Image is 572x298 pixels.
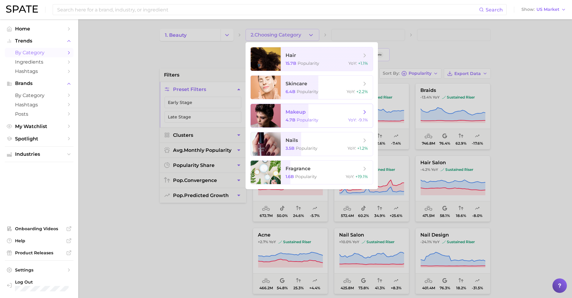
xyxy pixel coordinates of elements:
[15,226,63,231] span: Onboarding Videos
[286,166,311,171] span: fragrance
[15,93,63,98] span: by Category
[286,109,306,115] span: makeup
[286,137,298,143] span: nails
[346,174,354,179] span: YoY :
[15,68,63,74] span: Hashtags
[15,102,63,108] span: Hashtags
[5,67,73,76] a: Hashtags
[348,61,357,66] span: YoY :
[297,89,318,94] span: Popularity
[5,57,73,67] a: Ingredients
[5,150,73,159] button: Industries
[5,48,73,57] a: by Category
[286,81,307,86] span: skincare
[298,61,319,66] span: Popularity
[348,117,357,123] span: YoY :
[5,224,73,233] a: Onboarding Videos
[355,174,368,179] span: +19.1%
[15,250,63,256] span: Product Releases
[15,136,63,142] span: Spotlight
[520,6,567,14] button: ShowUS Market
[15,59,63,65] span: Ingredients
[5,79,73,88] button: Brands
[286,174,294,179] span: 1.6b
[5,122,73,131] a: My Watchlist
[5,265,73,274] a: Settings
[15,238,63,243] span: Help
[286,89,295,94] span: 6.4b
[521,8,535,11] span: Show
[5,100,73,109] a: Hashtags
[15,152,63,157] span: Industries
[15,279,69,285] span: Log Out
[286,146,295,151] span: 3.5b
[5,248,73,257] a: Product Releases
[15,38,63,44] span: Trends
[5,24,73,33] a: Home
[296,146,317,151] span: Popularity
[15,50,63,55] span: by Category
[5,109,73,119] a: Posts
[286,61,296,66] span: 15.7b
[486,7,503,13] span: Search
[286,117,295,123] span: 4.7b
[15,124,63,129] span: My Watchlist
[357,146,368,151] span: +1.2%
[15,26,63,32] span: Home
[5,236,73,245] a: Help
[348,146,356,151] span: YoY :
[5,134,73,143] a: Spotlight
[15,267,63,273] span: Settings
[5,36,73,45] button: Trends
[15,111,63,117] span: Posts
[536,8,559,11] span: US Market
[295,174,317,179] span: Popularity
[57,5,479,15] input: Search here for a brand, industry, or ingredient
[358,117,368,123] span: -9.1%
[246,42,378,189] ul: 2.Choosing Category
[15,81,63,86] span: Brands
[5,278,73,293] a: Log out. Currently logged in with e-mail marmoren@estee.com.
[286,52,296,58] span: hair
[5,91,73,100] a: by Category
[6,5,38,13] img: SPATE
[347,89,355,94] span: YoY :
[297,117,318,123] span: Popularity
[356,89,368,94] span: +2.2%
[358,61,368,66] span: +1.1%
